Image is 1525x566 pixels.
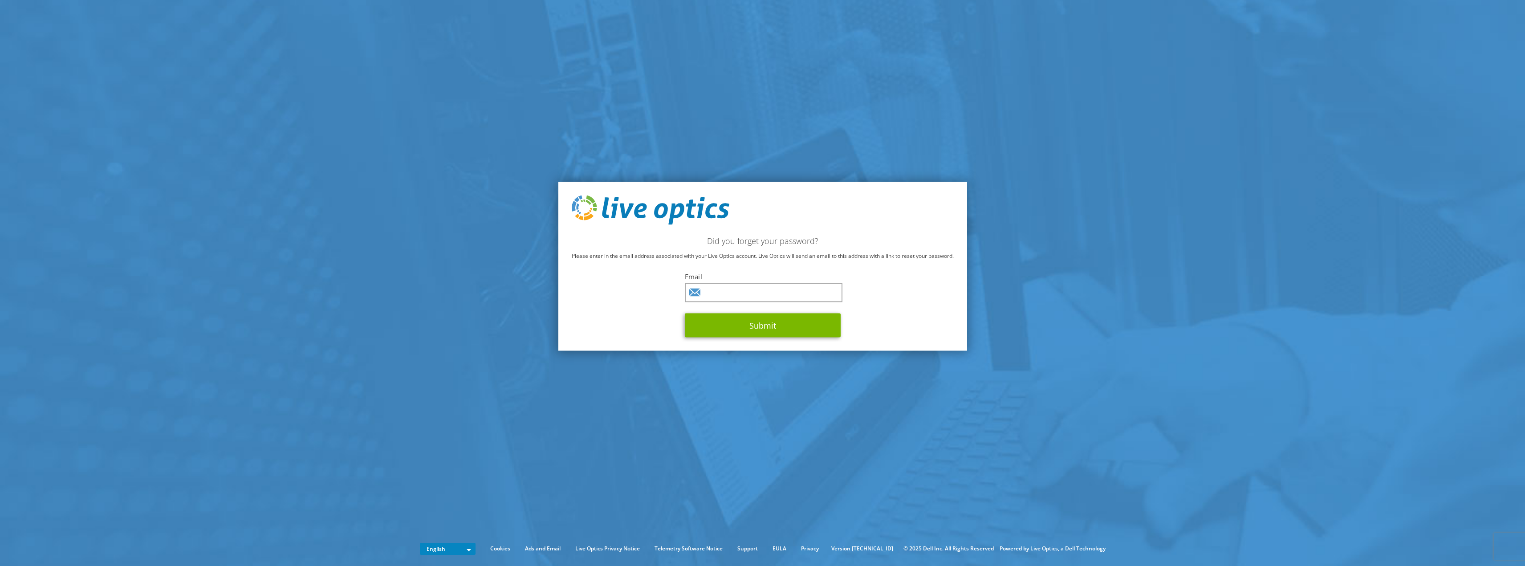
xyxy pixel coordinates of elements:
a: EULA [766,544,793,554]
a: Live Optics Privacy Notice [569,544,647,554]
h2: Did you forget your password? [572,236,954,245]
p: Please enter in the email address associated with your Live Optics account. Live Optics will send... [572,251,954,261]
button: Submit [685,313,841,337]
a: Ads and Email [518,544,567,554]
li: Powered by Live Optics, a Dell Technology [1000,544,1106,554]
a: Telemetry Software Notice [648,544,729,554]
label: Email [685,272,841,281]
a: Cookies [484,544,517,554]
a: Privacy [794,544,826,554]
a: Support [731,544,765,554]
li: Version [TECHNICAL_ID] [827,544,898,554]
li: © 2025 Dell Inc. All Rights Reserved [899,544,998,554]
img: live_optics_svg.svg [572,195,729,225]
